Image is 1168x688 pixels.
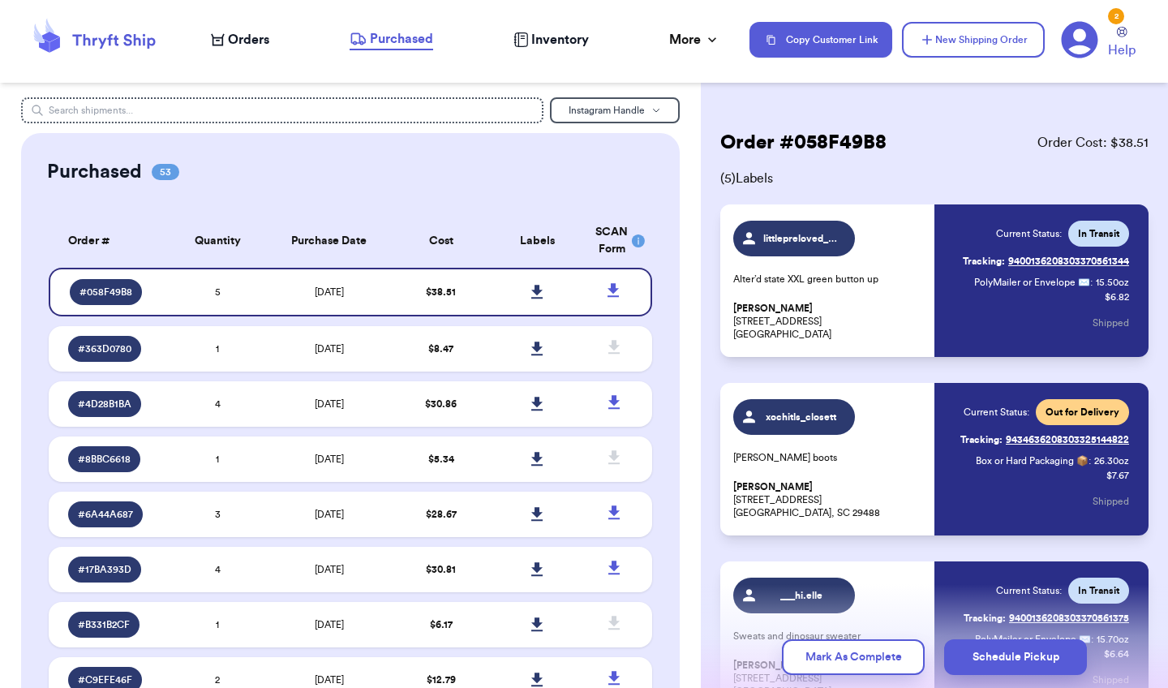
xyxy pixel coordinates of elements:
span: [DATE] [315,454,344,464]
span: 4 [215,565,221,574]
div: 2 [1108,8,1124,24]
button: Copy Customer Link [749,22,892,58]
span: 15.50 oz [1096,276,1129,289]
span: In Transit [1078,584,1119,597]
h2: Order # 058F49B8 [720,130,887,156]
span: # 058F49B8 [79,286,132,299]
span: [PERSON_NAME] [733,303,813,315]
span: [PERSON_NAME] [733,481,813,493]
span: $ 12.79 [427,675,456,685]
th: Purchase Date [266,214,393,268]
p: [PERSON_NAME] boots [733,451,925,464]
span: Tracking: [964,612,1006,625]
span: littlepreloved_shop [763,232,840,245]
span: # 6A44A687 [78,508,133,521]
span: [DATE] [315,510,344,519]
span: Help [1108,41,1136,60]
a: Orders [211,30,269,49]
span: 1 [216,620,219,630]
span: $ 8.47 [428,344,453,354]
span: Out for Delivery [1046,406,1119,419]
span: Current Status: [996,227,1062,240]
span: : [1090,276,1093,289]
span: PolyMailer or Envelope ✉️ [974,277,1090,287]
span: ___hi.elle [763,589,840,602]
span: 2 [215,675,220,685]
span: $ 38.51 [426,287,456,297]
span: 53 [152,164,179,180]
span: Current Status: [964,406,1029,419]
span: $ 6.17 [430,620,453,630]
span: $ 30.86 [425,399,457,409]
div: SCAN Form [595,224,633,258]
p: $ 7.67 [1106,469,1129,482]
span: # 8BBC6618 [78,453,131,466]
span: # 17BA393D [78,563,131,576]
a: Tracking:9434636208303325144822 [960,427,1129,453]
a: Purchased [350,29,433,50]
button: Instagram Handle [550,97,680,123]
h2: Purchased [47,159,142,185]
th: Quantity [170,214,266,268]
span: 1 [216,454,219,464]
span: # 363D0780 [78,342,131,355]
span: Instagram Handle [569,105,645,115]
span: 1 [216,344,219,354]
button: Schedule Pickup [944,639,1087,675]
span: xochitls_closett [763,411,840,424]
p: Alter’d state XXL green button up [733,273,925,286]
span: 4 [215,399,221,409]
th: Order # [49,214,170,268]
span: Tracking: [963,255,1005,268]
a: Inventory [513,30,589,49]
div: More [669,30,720,49]
a: Tracking:9400136208303370561375 [964,605,1129,631]
button: New Shipping Order [902,22,1045,58]
button: Shipped [1093,305,1129,341]
span: Current Status: [996,584,1062,597]
span: [DATE] [315,287,344,297]
span: 26.30 oz [1094,454,1129,467]
span: 3 [215,510,221,519]
span: 5 [215,287,221,297]
span: $ 30.81 [426,565,456,574]
span: $ 5.34 [428,454,454,464]
span: $ 28.67 [426,510,457,519]
span: Order Cost: $ 38.51 [1037,133,1149,153]
span: [DATE] [315,344,344,354]
p: [STREET_ADDRESS] [GEOGRAPHIC_DATA], SC 29488 [733,480,925,519]
th: Cost [393,214,489,268]
span: # 4D28B1BA [78,398,131,411]
input: Search shipments... [21,97,543,123]
span: # B331B2CF [78,618,130,631]
span: In Transit [1078,227,1119,240]
span: Purchased [370,29,433,49]
a: 2 [1061,21,1098,58]
span: Tracking: [960,433,1003,446]
button: Shipped [1093,484,1129,519]
span: Inventory [531,30,589,49]
span: [DATE] [315,399,344,409]
span: [DATE] [315,620,344,630]
span: : [1089,454,1091,467]
span: ( 5 ) Labels [720,169,1149,188]
span: Box or Hard Packaging 📦 [976,456,1089,466]
span: Orders [228,30,269,49]
a: Help [1108,27,1136,60]
span: [DATE] [315,675,344,685]
th: Labels [489,214,586,268]
p: $ 6.82 [1105,290,1129,303]
button: Mark As Complete [782,639,925,675]
p: [STREET_ADDRESS] [GEOGRAPHIC_DATA] [733,302,925,341]
span: # C9EFE46F [78,673,132,686]
a: Tracking:9400136208303370561344 [963,248,1129,274]
span: [DATE] [315,565,344,574]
